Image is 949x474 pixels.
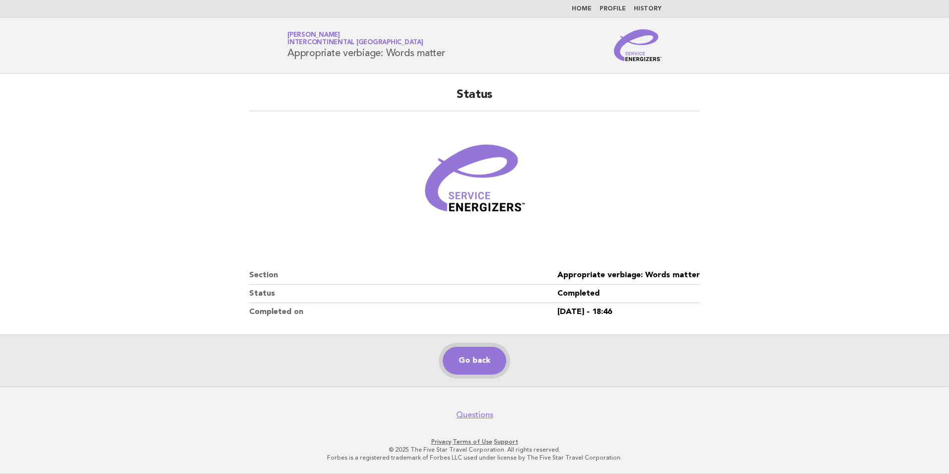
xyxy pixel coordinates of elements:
p: Forbes is a registered trademark of Forbes LLC used under license by The Five Star Travel Corpora... [171,454,778,462]
a: Privacy [431,438,451,445]
span: InterContinental [GEOGRAPHIC_DATA] [287,40,423,46]
a: Go back [443,347,506,375]
a: Terms of Use [453,438,492,445]
a: [PERSON_NAME]InterContinental [GEOGRAPHIC_DATA] [287,32,423,46]
img: Verified [415,123,534,242]
dt: Section [249,266,557,285]
h2: Status [249,87,700,111]
a: Profile [600,6,626,12]
a: Support [494,438,518,445]
img: Service Energizers [614,29,662,61]
a: Home [572,6,592,12]
h1: Appropriate verbiage: Words matter [287,32,445,58]
dt: Completed on [249,303,557,321]
p: · · [171,438,778,446]
dt: Status [249,285,557,303]
dd: Completed [557,285,700,303]
a: Questions [456,410,493,420]
dd: Appropriate verbiage: Words matter [557,266,700,285]
p: © 2025 The Five Star Travel Corporation. All rights reserved. [171,446,778,454]
dd: [DATE] - 18:46 [557,303,700,321]
a: History [634,6,662,12]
